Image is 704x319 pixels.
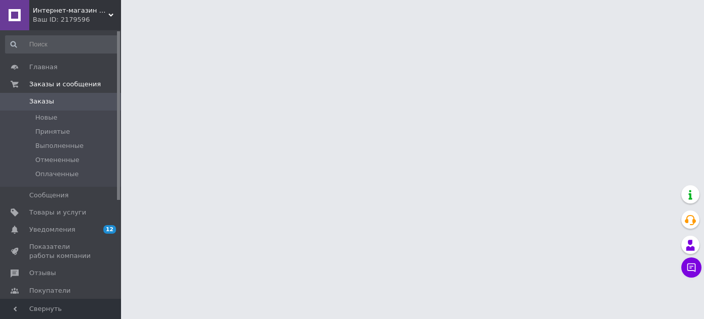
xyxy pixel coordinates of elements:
[29,191,69,200] span: Сообщения
[29,242,93,260] span: Показатели работы компании
[35,170,79,179] span: Оплаченные
[35,141,84,150] span: Выполненные
[681,257,701,278] button: Чат с покупателем
[35,155,79,165] span: Отмененные
[33,6,108,15] span: Интернет-магазин "Vse Sobi"
[5,35,119,54] input: Поиск
[29,97,54,106] span: Заказы
[35,113,57,122] span: Новые
[29,286,71,295] span: Покупатели
[29,208,86,217] span: Товары и услуги
[103,225,116,234] span: 12
[29,269,56,278] span: Отзывы
[35,127,70,136] span: Принятые
[33,15,121,24] div: Ваш ID: 2179596
[29,80,101,89] span: Заказы и сообщения
[29,63,57,72] span: Главная
[29,225,75,234] span: Уведомления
